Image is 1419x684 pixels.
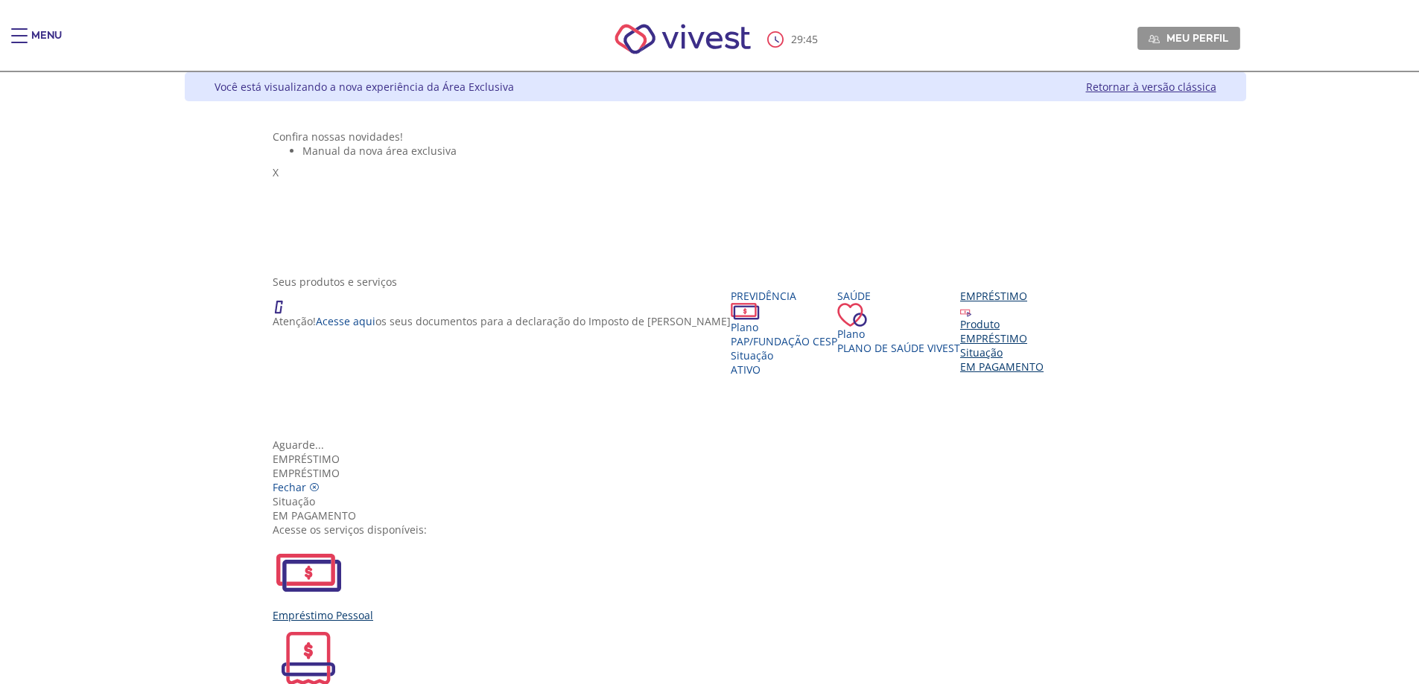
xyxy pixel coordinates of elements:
[598,7,767,71] img: Vivest
[731,348,837,362] div: Situação
[1166,31,1228,45] span: Meu perfil
[731,334,837,348] span: PAP/Fundação CESP
[960,317,1044,331] div: Produto
[731,320,837,334] div: Plano
[837,327,960,341] div: Plano
[273,480,306,494] span: Fechar
[273,537,344,608] img: EmprestimoPessoal.svg
[960,331,1044,345] div: EMPRÉSTIMO
[1137,27,1240,49] a: Meu perfil
[273,165,279,179] span: X
[273,289,298,314] img: ico_atencao.png
[960,359,1044,374] span: EM PAGAMENTO
[273,480,320,494] a: Fechar
[806,32,818,46] span: 45
[837,341,960,355] span: Plano de Saúde VIVEST
[837,289,960,355] a: Saúde PlanoPlano de Saúde VIVEST
[273,608,1158,622] div: Empréstimo Pessoal
[1086,80,1216,94] a: Retornar à versão clássica
[31,28,62,58] div: Menu
[731,303,760,320] img: ico_dinheiro.png
[791,32,803,46] span: 29
[273,130,1158,144] div: Confira nossas novidades!
[767,31,821,48] div: :
[273,494,1158,508] div: Situação
[273,537,1158,622] a: Empréstimo Pessoal
[273,314,731,328] p: Atenção! os seus documentos para a declaração do Imposto de [PERSON_NAME]
[731,289,837,303] div: Previdência
[273,508,1158,522] div: EM PAGAMENTO
[273,438,1158,452] div: Aguarde...
[215,80,514,94] div: Você está visualizando a nova experiência da Área Exclusiva
[960,289,1044,303] div: Empréstimo
[1149,33,1160,45] img: Meu perfil
[960,306,971,317] img: ico_emprestimo.svg
[302,144,457,158] span: Manual da nova área exclusiva
[273,275,1158,289] div: Seus produtos e serviços
[731,289,837,377] a: Previdência PlanoPAP/Fundação CESP SituaçãoAtivo
[731,362,761,377] span: Ativo
[316,314,375,328] a: Acesse aqui
[273,522,1158,537] div: Acesse os serviços disponíveis:
[960,289,1044,374] a: Empréstimo Produto EMPRÉSTIMO Situação EM PAGAMENTO
[837,289,960,303] div: Saúde
[273,452,1158,466] div: Empréstimo
[273,466,340,480] span: EMPRÉSTIMO
[837,303,867,327] img: ico_coracao.png
[273,130,1158,260] section: <span lang="pt-BR" dir="ltr">Visualizador do Conteúdo da Web</span> 1
[960,345,1044,359] div: Situação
